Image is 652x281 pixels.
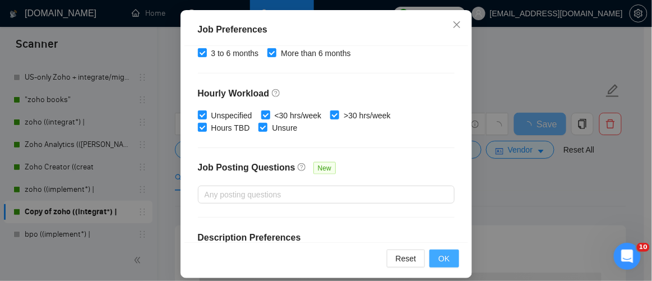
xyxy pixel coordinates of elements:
[442,10,472,40] button: Close
[207,109,257,122] span: Unspecified
[276,47,355,59] span: More than 6 months
[387,250,426,268] button: Reset
[270,109,326,122] span: <30 hrs/week
[198,231,455,245] h4: Description Preferences
[429,250,459,268] button: OK
[298,163,307,172] span: question-circle
[198,23,455,36] div: Job Preferences
[207,47,263,59] span: 3 to 6 months
[438,252,450,265] span: OK
[614,243,641,270] iframe: Intercom live chat
[452,20,461,29] span: close
[198,87,455,100] h4: Hourly Workload
[396,252,417,265] span: Reset
[339,109,395,122] span: >30 hrs/week
[637,243,650,252] span: 10
[207,122,255,134] span: Hours TBD
[313,162,336,174] span: New
[272,89,281,98] span: question-circle
[267,122,302,134] span: Unsure
[198,161,295,174] h4: Job Posting Questions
